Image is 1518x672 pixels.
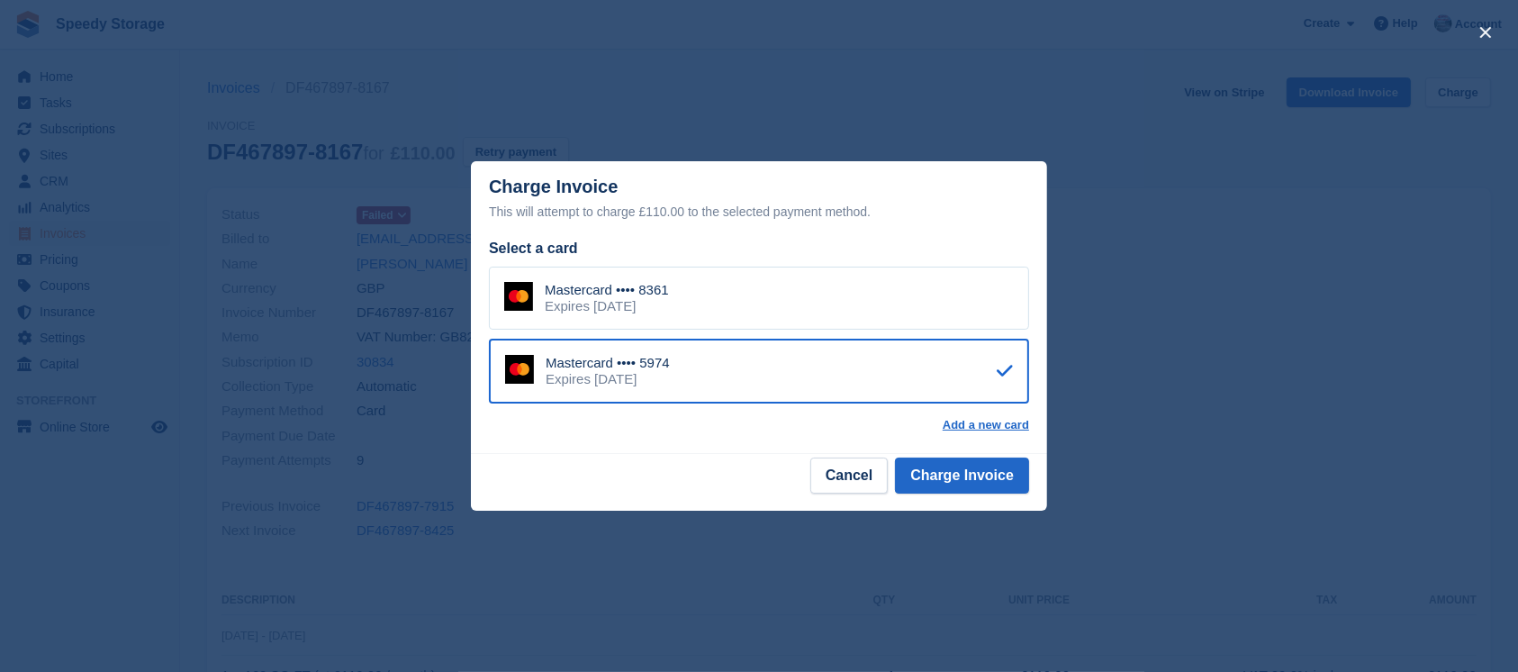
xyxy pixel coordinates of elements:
button: close [1471,18,1500,47]
div: Expires [DATE] [545,298,669,314]
a: Add a new card [943,418,1029,432]
div: Mastercard •••• 5974 [546,355,670,371]
button: Cancel [810,458,888,494]
div: Mastercard •••• 8361 [545,282,669,298]
div: This will attempt to charge £110.00 to the selected payment method. [489,201,1029,222]
img: Mastercard Logo [505,355,534,384]
div: Charge Invoice [489,177,1029,222]
div: Expires [DATE] [546,371,670,387]
div: Select a card [489,238,1029,259]
button: Charge Invoice [895,458,1029,494]
img: Mastercard Logo [504,282,533,311]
